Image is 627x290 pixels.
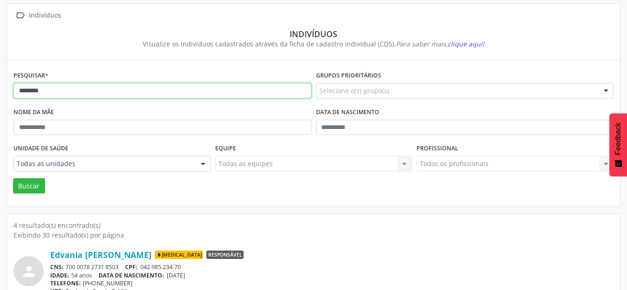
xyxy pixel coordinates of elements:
span: clique aqui! [448,39,484,48]
div: Indivíduos [20,29,607,39]
button: Buscar [13,178,45,194]
span: DATA DE NASCIMENTO: [99,271,164,279]
i: Para saber mais, [396,39,484,48]
div: [PHONE_NUMBER] [50,279,614,287]
span: TELEFONE: [50,279,81,287]
span: 042.985.234-70 [140,263,181,271]
span: [DATE] [167,271,185,279]
label: Nome da mãe [13,105,54,120]
label: Unidade de saúde [13,142,68,156]
a:  Indivíduos [13,9,63,22]
div: 700 0078 2731 8503 [50,263,614,271]
label: Data de nascimento [316,105,379,120]
div: Indivíduos [27,9,63,22]
label: Equipe [215,142,236,156]
span: Responsável [206,251,244,259]
span: IDADE: [50,271,69,279]
span: CPF: [125,263,138,271]
span: CNS: [50,263,64,271]
span: Selecione o(s) grupo(s) [319,86,389,96]
span: Todas as unidades [17,159,191,168]
label: Pesquisar [13,69,48,83]
div: Exibindo 30 resultado(s) por página [13,230,614,240]
span: Feedback [614,122,622,155]
i:  [13,9,27,22]
a: Edvania [PERSON_NAME] [50,250,152,260]
label: Grupos prioritários [316,69,381,83]
div: 54 anos [50,271,614,279]
label: Profissional [416,142,458,156]
button: Feedback - Mostrar pesquisa [609,113,627,176]
div: 4 resultado(s) encontrado(s) [13,220,614,230]
div: Visualize os indivíduos cadastrados através da ficha de cadastro individual (CDS). [20,39,607,49]
span: [MEDICAL_DATA] [155,251,203,259]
